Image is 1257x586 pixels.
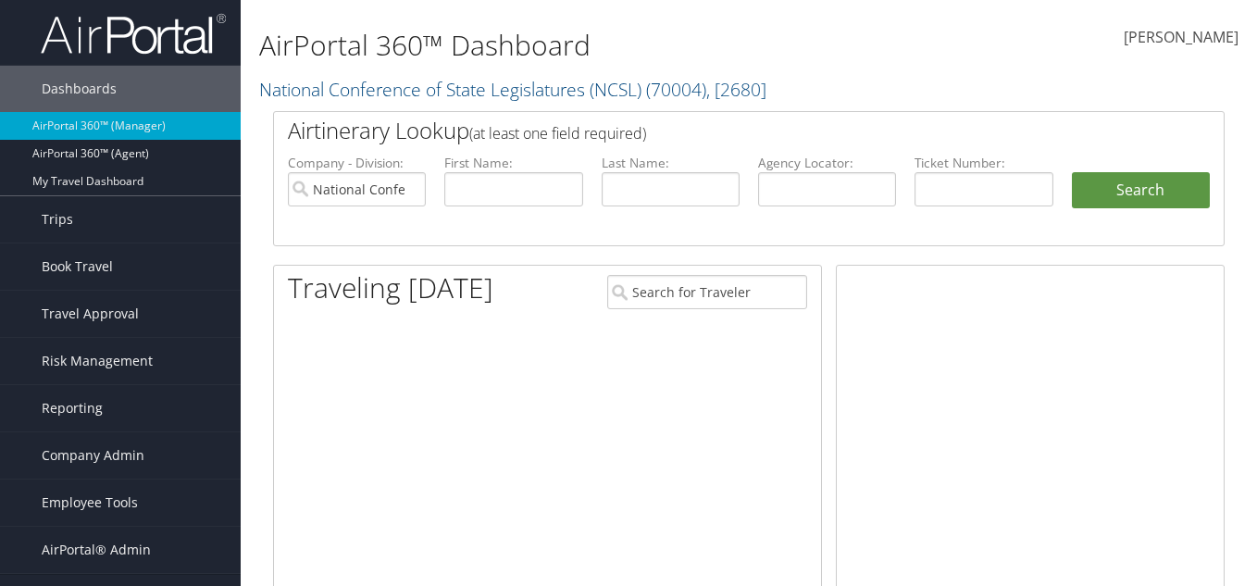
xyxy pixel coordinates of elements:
[42,385,103,431] span: Reporting
[42,480,138,526] span: Employee Tools
[259,26,912,65] h1: AirPortal 360™ Dashboard
[288,115,1131,146] h2: Airtinerary Lookup
[915,154,1052,172] label: Ticket Number:
[706,77,766,102] span: , [ 2680 ]
[1124,9,1238,67] a: [PERSON_NAME]
[259,77,766,102] a: National Conference of State Legislatures (NCSL)
[646,77,706,102] span: ( 70004 )
[444,154,582,172] label: First Name:
[758,154,896,172] label: Agency Locator:
[1072,172,1210,209] button: Search
[602,154,740,172] label: Last Name:
[42,338,153,384] span: Risk Management
[288,154,426,172] label: Company - Division:
[42,196,73,243] span: Trips
[288,268,493,307] h1: Traveling [DATE]
[607,275,807,309] input: Search for Traveler
[42,243,113,290] span: Book Travel
[42,66,117,112] span: Dashboards
[42,291,139,337] span: Travel Approval
[42,527,151,573] span: AirPortal® Admin
[469,123,646,143] span: (at least one field required)
[41,12,226,56] img: airportal-logo.png
[42,432,144,479] span: Company Admin
[1124,27,1238,47] span: [PERSON_NAME]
